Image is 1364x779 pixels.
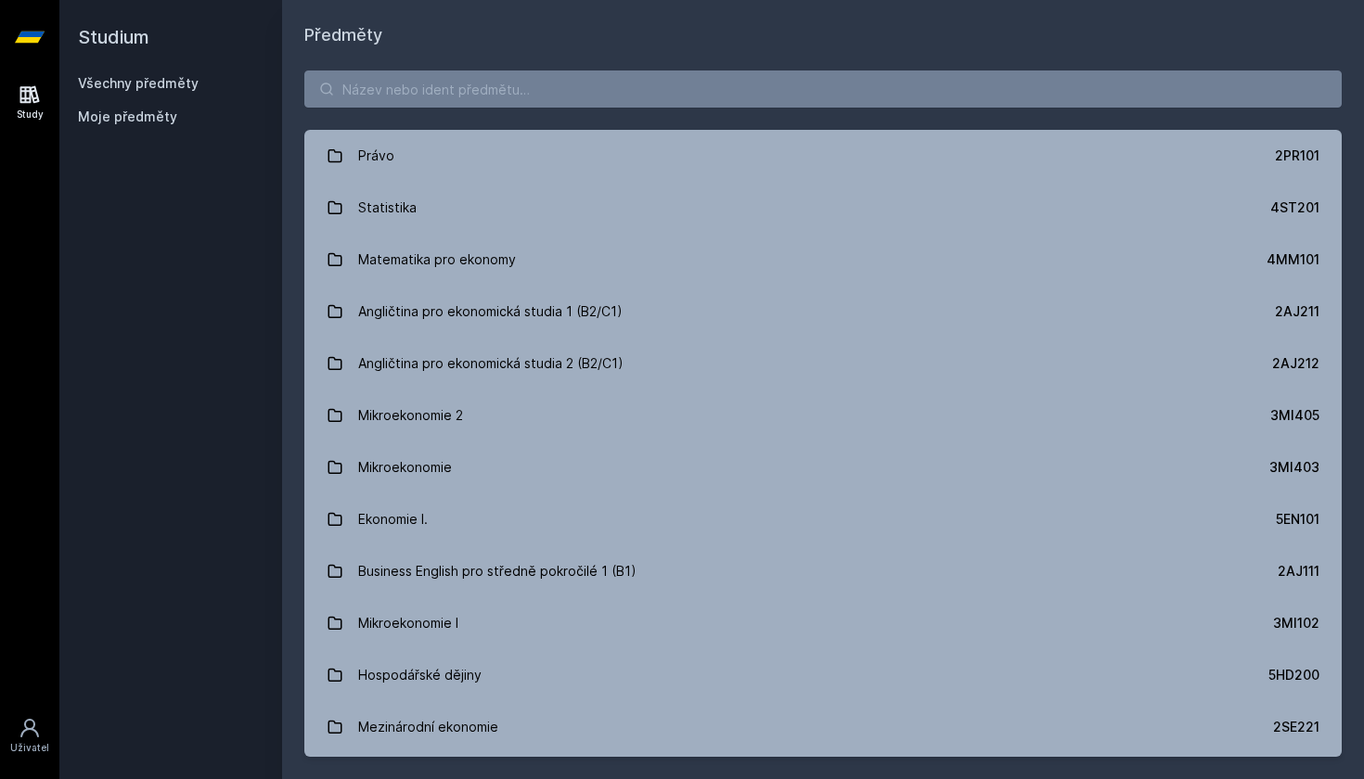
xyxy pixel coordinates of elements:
span: Moje předměty [78,108,177,126]
input: Název nebo ident předmětu… [304,70,1342,108]
div: Mezinárodní ekonomie [358,709,498,746]
a: Mikroekonomie I 3MI102 [304,597,1342,649]
div: 4MM101 [1267,250,1319,269]
div: Angličtina pro ekonomická studia 2 (B2/C1) [358,345,624,382]
a: Matematika pro ekonomy 4MM101 [304,234,1342,286]
a: Uživatel [4,708,56,764]
div: Angličtina pro ekonomická studia 1 (B2/C1) [358,293,623,330]
div: Mikroekonomie 2 [358,397,463,434]
div: 2AJ211 [1275,302,1319,321]
div: 2AJ111 [1278,562,1319,581]
div: Právo [358,137,394,174]
div: 5HD200 [1268,666,1319,684]
div: 2SE221 [1273,718,1319,736]
div: Hospodářské dějiny [358,657,482,694]
a: Hospodářské dějiny 5HD200 [304,649,1342,701]
a: Study [4,74,56,131]
a: Mezinárodní ekonomie 2SE221 [304,701,1342,753]
div: Matematika pro ekonomy [358,241,516,278]
div: Mikroekonomie [358,449,452,486]
a: Business English pro středně pokročilé 1 (B1) 2AJ111 [304,545,1342,597]
div: 3MI403 [1269,458,1319,477]
div: 2AJ212 [1272,354,1319,373]
a: Angličtina pro ekonomická studia 2 (B2/C1) 2AJ212 [304,338,1342,389]
a: Mikroekonomie 2 3MI405 [304,389,1342,441]
div: Mikroekonomie I [358,605,458,642]
a: Právo 2PR101 [304,130,1342,182]
div: 3MI405 [1270,406,1319,425]
a: Angličtina pro ekonomická studia 1 (B2/C1) 2AJ211 [304,286,1342,338]
div: 5EN101 [1276,510,1319,529]
div: Study [17,108,44,121]
div: Ekonomie I. [358,501,428,538]
div: Business English pro středně pokročilé 1 (B1) [358,553,637,590]
a: Mikroekonomie 3MI403 [304,441,1342,493]
div: Statistika [358,189,417,226]
div: 3MI102 [1273,614,1319,632]
a: Všechny předměty [78,75,199,91]
div: Uživatel [10,741,49,755]
div: 4ST201 [1270,198,1319,217]
div: 2PR101 [1275,147,1319,165]
a: Statistika 4ST201 [304,182,1342,234]
a: Ekonomie I. 5EN101 [304,493,1342,545]
h1: Předměty [304,22,1342,48]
